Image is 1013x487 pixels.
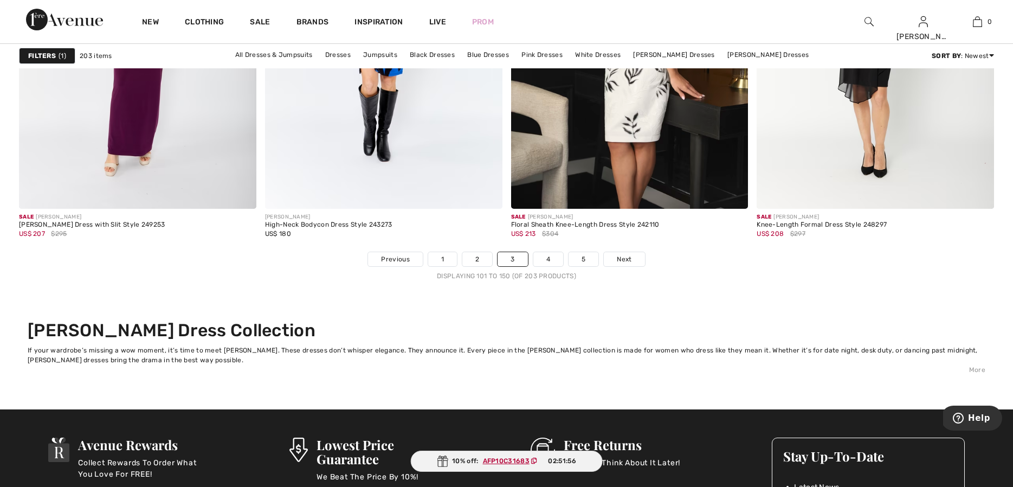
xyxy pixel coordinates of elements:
[564,457,680,479] p: Buy Now! Think About It Later!
[932,51,994,61] div: : Newest
[472,16,494,28] a: Prom
[531,438,555,462] img: Free Returns
[185,17,224,29] a: Clothing
[296,17,329,29] a: Brands
[19,230,45,238] span: US$ 207
[757,213,887,221] div: [PERSON_NAME]
[516,48,568,62] a: Pink Dresses
[437,456,448,467] img: Gift.svg
[428,252,457,266] a: 1
[483,457,530,465] ins: AFP10C31683
[511,213,660,221] div: [PERSON_NAME]
[462,48,514,62] a: Blue Dresses
[78,438,210,452] h3: Avenue Rewards
[604,252,644,266] a: Next
[381,254,409,264] span: Previous
[757,221,887,229] div: Knee-Length Formal Dress Style 248297
[919,15,928,28] img: My Info
[78,457,210,479] p: Collect Rewards To Order What You Love For FREE!
[28,365,985,375] div: More
[569,252,598,266] a: 5
[988,17,992,27] span: 0
[368,252,422,266] a: Previous
[757,214,771,220] span: Sale
[498,252,527,266] a: 3
[783,449,953,463] h3: Stay Up-To-Date
[19,271,994,281] div: Displaying 101 to 150 (of 203 products)
[548,456,576,466] span: 02:51:56
[564,438,680,452] h3: Free Returns
[864,15,874,28] img: search the website
[628,48,720,62] a: [PERSON_NAME] Dresses
[28,51,56,61] strong: Filters
[59,51,66,61] span: 1
[533,252,563,266] a: 4
[462,252,492,266] a: 2
[617,254,631,264] span: Next
[951,15,1004,28] a: 0
[790,229,805,239] span: $297
[265,230,291,238] span: US$ 180
[570,48,626,62] a: White Dresses
[19,252,994,281] nav: Page navigation
[320,48,356,62] a: Dresses
[511,214,526,220] span: Sale
[265,213,392,221] div: [PERSON_NAME]
[265,221,392,229] div: High-Neck Bodycon Dress Style 243273
[429,16,446,28] a: Live
[896,31,950,42] div: [PERSON_NAME]
[19,213,165,221] div: [PERSON_NAME]
[404,48,460,62] a: Black Dresses
[511,230,536,238] span: US$ 213
[542,229,558,239] span: $304
[973,15,982,28] img: My Bag
[19,221,165,229] div: [PERSON_NAME] Dress with Slit Style 249253
[943,406,1002,433] iframe: Opens a widget where you can find more information
[51,229,67,239] span: $295
[511,221,660,229] div: Floral Sheath Knee-Length Dress Style 242110
[722,48,814,62] a: [PERSON_NAME] Dresses
[142,17,159,29] a: New
[230,48,318,62] a: All Dresses & Jumpsuits
[250,17,270,29] a: Sale
[19,214,34,220] span: Sale
[48,438,70,462] img: Avenue Rewards
[28,320,985,341] h2: [PERSON_NAME] Dress Collection
[919,16,928,27] a: Sign In
[289,438,308,462] img: Lowest Price Guarantee
[80,51,112,61] span: 203 items
[28,345,985,365] div: If your wardrobe’s missing a wow moment, it’s time to meet [PERSON_NAME]. These dresses don’t whi...
[26,9,103,30] img: 1ère Avenue
[354,17,403,29] span: Inspiration
[757,230,784,238] span: US$ 208
[932,52,961,60] strong: Sort By
[358,48,403,62] a: Jumpsuits
[410,451,603,472] div: 10% off:
[317,438,452,466] h3: Lowest Price Guarantee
